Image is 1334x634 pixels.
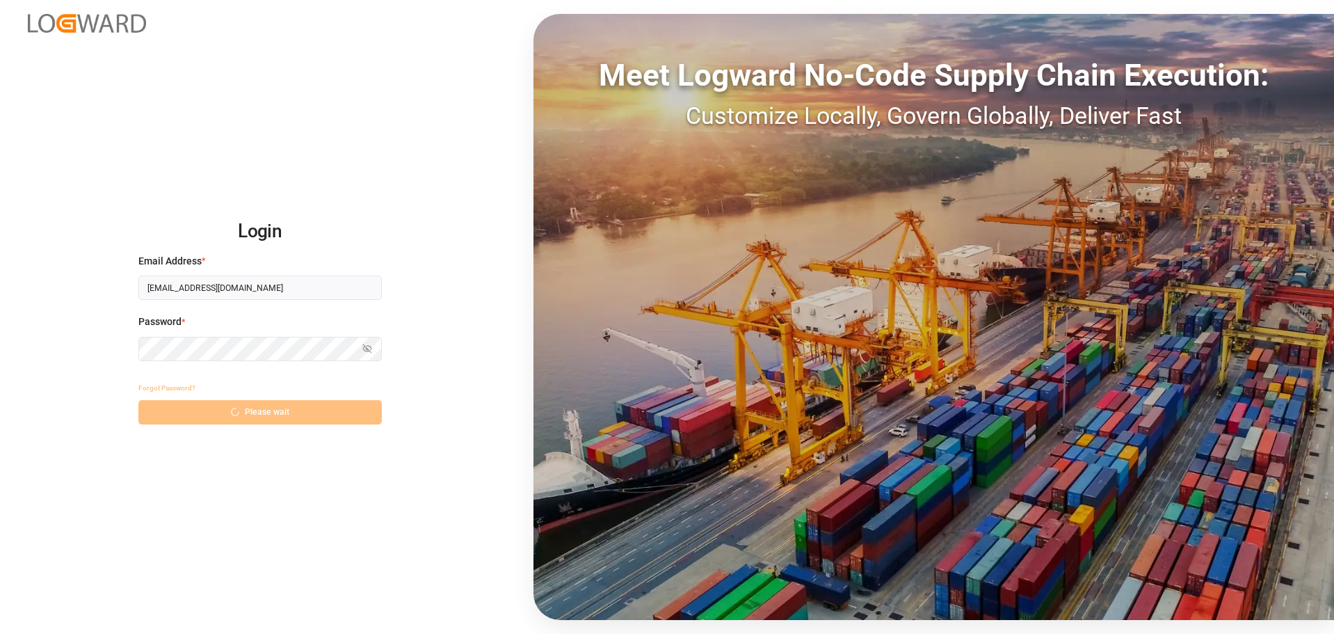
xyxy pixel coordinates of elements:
input: Enter your email [138,276,382,300]
div: Meet Logward No-Code Supply Chain Execution: [533,52,1334,98]
img: Logward_new_orange.png [28,14,146,33]
span: Password [138,315,182,329]
h2: Login [138,209,382,254]
div: Customize Locally, Govern Globally, Deliver Fast [533,98,1334,134]
span: Email Address [138,254,202,269]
